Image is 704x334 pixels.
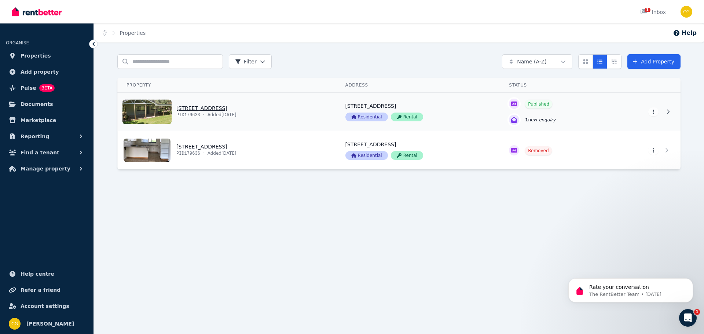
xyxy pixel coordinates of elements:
[6,81,88,95] a: PulseBETA
[648,146,659,155] button: More options
[21,100,53,109] span: Documents
[6,113,88,128] a: Marketplace
[6,48,88,63] a: Properties
[21,286,60,294] span: Refer a friend
[6,40,29,45] span: ORGANISE
[681,6,692,18] img: Chris George
[648,107,659,116] button: More options
[21,51,51,60] span: Properties
[607,54,621,69] button: Expanded list view
[610,93,681,131] a: View details for 128 Cudgel Road, Yanco
[645,8,650,12] span: 1
[26,319,74,328] span: [PERSON_NAME]
[502,54,572,69] button: Name (A-Z)
[500,93,610,131] a: View details for 128 Cudgel Road, Yanco
[6,267,88,281] a: Help centre
[627,54,681,69] a: Add Property
[679,309,697,327] iframe: Intercom live chat
[21,84,36,92] span: Pulse
[39,84,55,92] span: BETA
[337,78,500,93] th: Address
[6,299,88,313] a: Account settings
[21,164,70,173] span: Manage property
[593,54,607,69] button: Compact list view
[21,269,54,278] span: Help centre
[6,97,88,111] a: Documents
[21,302,69,311] span: Account settings
[6,161,88,176] button: Manage property
[229,54,272,69] button: Filter
[578,54,621,69] div: View options
[21,67,59,76] span: Add property
[21,116,56,125] span: Marketplace
[578,54,593,69] button: Card view
[6,129,88,144] button: Reporting
[673,29,697,37] button: Help
[557,263,704,314] iframe: Intercom notifications message
[694,309,700,315] span: 1
[21,132,49,141] span: Reporting
[500,78,610,93] th: Status
[235,58,257,65] span: Filter
[610,131,681,169] a: View details for 144 Cudgel Road, Yanco
[120,30,146,36] a: Properties
[6,283,88,297] a: Refer a friend
[9,318,21,330] img: Chris George
[500,131,610,169] a: View details for 144 Cudgel Road, Yanco
[94,23,154,43] nav: Breadcrumb
[6,145,88,160] button: Find a tenant
[118,78,337,93] th: Property
[118,93,337,131] a: View details for 128 Cudgel Road, Yanco
[337,131,500,169] a: View details for 144 Cudgel Road, Yanco
[118,131,337,169] a: View details for 144 Cudgel Road, Yanco
[6,65,88,79] a: Add property
[12,6,62,17] img: RentBetter
[337,93,500,131] a: View details for 128 Cudgel Road, Yanco
[21,148,59,157] span: Find a tenant
[640,8,666,16] div: Inbox
[517,58,547,65] span: Name (A-Z)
